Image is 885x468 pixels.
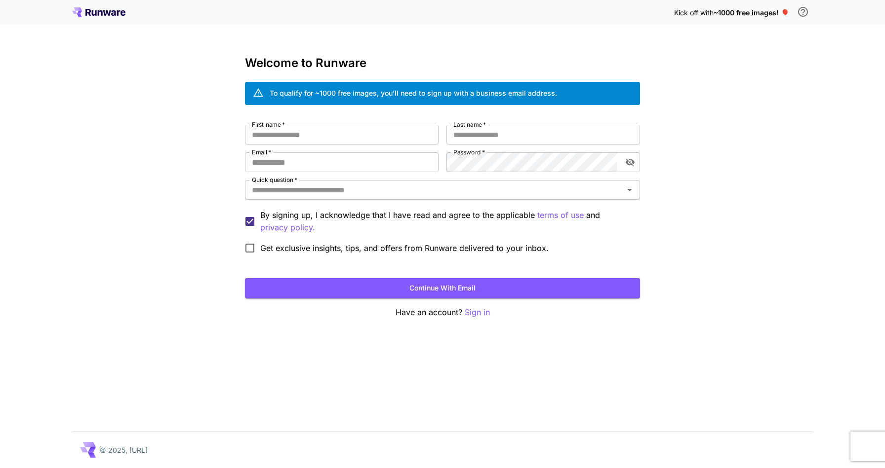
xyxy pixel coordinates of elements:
span: Get exclusive insights, tips, and offers from Runware delivered to your inbox. [260,242,549,254]
label: Password [453,148,485,156]
button: toggle password visibility [621,153,639,171]
label: Last name [453,120,486,129]
label: Quick question [252,176,297,184]
p: Have an account? [245,306,640,319]
button: Continue with email [245,278,640,298]
span: Kick off with [674,8,714,17]
p: privacy policy. [260,221,315,234]
p: terms of use [537,209,584,221]
button: Sign in [465,306,490,319]
p: By signing up, I acknowledge that I have read and agree to the applicable and [260,209,632,234]
label: First name [252,120,285,129]
button: Open [623,183,637,197]
h3: Welcome to Runware [245,56,640,70]
div: To qualify for ~1000 free images, you’ll need to sign up with a business email address. [270,88,557,98]
button: By signing up, I acknowledge that I have read and agree to the applicable and privacy policy. [537,209,584,221]
span: ~1000 free images! 🎈 [714,8,789,17]
button: In order to qualify for free credit, you need to sign up with a business email address and click ... [793,2,813,22]
label: Email [252,148,271,156]
button: By signing up, I acknowledge that I have read and agree to the applicable terms of use and [260,221,315,234]
p: © 2025, [URL] [100,445,148,455]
